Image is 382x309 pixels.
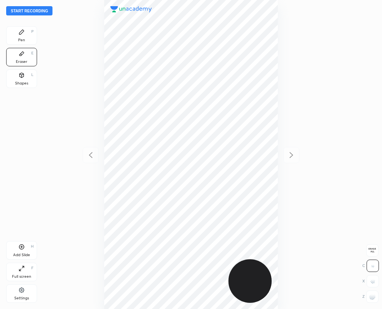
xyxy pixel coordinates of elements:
div: E [31,51,34,55]
div: X [362,275,379,287]
div: H [31,245,34,248]
div: Eraser [16,60,27,64]
img: logo.38c385cc.svg [110,6,152,12]
div: F [31,266,34,270]
div: C [362,260,379,272]
span: Erase all [367,248,378,253]
div: Add Slide [13,253,30,257]
div: Settings [14,296,29,300]
div: L [31,73,34,77]
div: Shapes [15,81,28,85]
div: P [31,30,34,34]
button: Start recording [6,6,52,15]
div: Z [362,290,379,303]
div: Pen [18,38,25,42]
div: Full screen [12,275,31,279]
